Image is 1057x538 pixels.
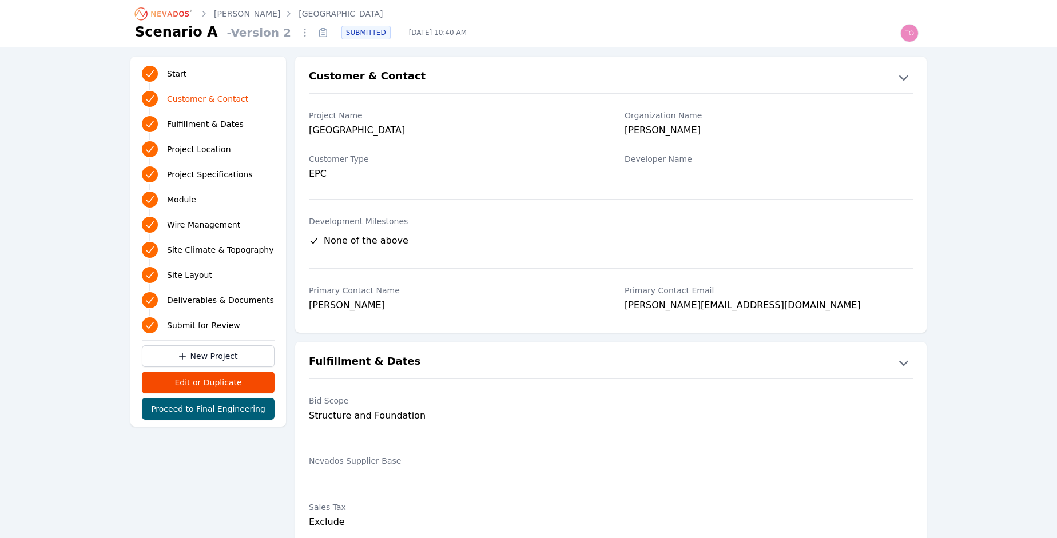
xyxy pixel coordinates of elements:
[167,144,231,155] span: Project Location
[295,68,927,86] button: Customer & Contact
[142,63,275,336] nav: Progress
[309,167,597,181] div: EPC
[142,398,275,420] button: Proceed to Final Engineering
[295,353,927,372] button: Fulfillment & Dates
[167,244,273,256] span: Site Climate & Topography
[309,501,597,513] label: Sales Tax
[309,110,597,121] label: Project Name
[309,216,913,227] label: Development Milestones
[167,68,186,79] span: Start
[167,320,240,331] span: Submit for Review
[625,153,913,165] label: Developer Name
[309,68,426,86] h2: Customer & Contact
[309,455,597,467] label: Nevados Supplier Base
[324,234,408,248] span: None of the above
[625,110,913,121] label: Organization Name
[299,8,383,19] a: [GEOGRAPHIC_DATA]
[222,25,296,41] span: - Version 2
[341,26,391,39] div: SUBMITTED
[142,372,275,393] button: Edit or Duplicate
[142,345,275,367] a: New Project
[135,23,218,41] h1: Scenario A
[167,118,244,130] span: Fulfillment & Dates
[135,5,383,23] nav: Breadcrumb
[625,285,913,296] label: Primary Contact Email
[167,169,253,180] span: Project Specifications
[309,153,597,165] label: Customer Type
[309,123,597,140] div: [GEOGRAPHIC_DATA]
[309,285,597,296] label: Primary Contact Name
[625,298,913,314] div: [PERSON_NAME][EMAIL_ADDRESS][DOMAIN_NAME]
[900,24,919,42] img: todd.padezanin@nevados.solar
[309,409,597,423] div: Structure and Foundation
[167,194,196,205] span: Module
[167,93,248,105] span: Customer & Contact
[167,294,274,306] span: Deliverables & Documents
[167,219,240,230] span: Wire Management
[309,353,420,372] h2: Fulfillment & Dates
[309,395,597,407] label: Bid Scope
[167,269,212,281] span: Site Layout
[309,515,597,529] div: Exclude
[309,298,597,314] div: [PERSON_NAME]
[625,123,913,140] div: [PERSON_NAME]
[214,8,280,19] a: [PERSON_NAME]
[400,28,476,37] span: [DATE] 10:40 AM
